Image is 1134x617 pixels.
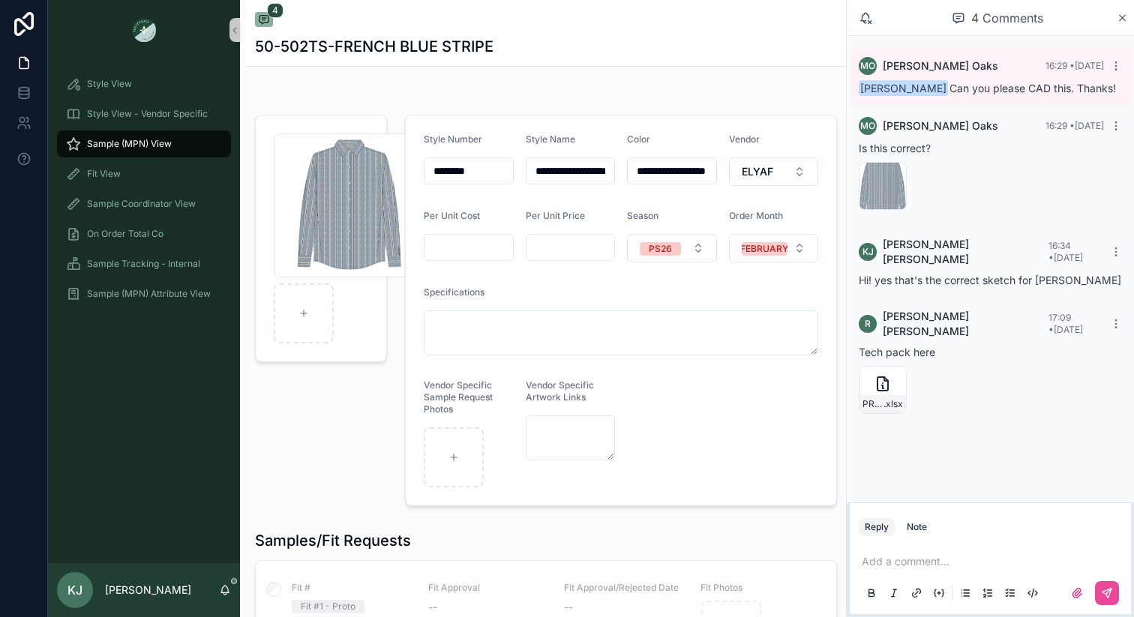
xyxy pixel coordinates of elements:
[87,288,211,300] span: Sample (MPN) Attribute View
[57,130,231,157] a: Sample (MPN) View
[87,108,208,120] span: Style View - Vendor Specific
[729,210,783,221] span: Order Month
[255,530,411,551] h1: Samples/Fit Requests
[57,160,231,187] a: Fit View
[1048,240,1083,263] span: 16:34 • [DATE]
[627,234,717,262] button: Select Button
[859,142,931,154] span: Is this correct?
[859,274,1121,286] span: Hi! yes that's the correct sketch for [PERSON_NAME]
[883,58,998,73] span: [PERSON_NAME] Oaks
[740,242,788,256] div: FEBRUARY
[301,600,355,613] div: Fit #1 - Proto
[865,318,871,330] span: R
[883,398,903,410] span: .xlsx
[860,120,875,132] span: MO
[132,18,156,42] img: App logo
[424,286,484,298] span: Specifications
[1048,312,1083,335] span: 17:09 • [DATE]
[862,246,874,258] span: KJ
[649,242,672,256] div: PS26
[526,210,585,221] span: Per Unit Price
[57,250,231,277] a: Sample Tracking - Internal
[1045,60,1104,71] span: 16:29 • [DATE]
[564,600,573,615] span: --
[57,190,231,217] a: Sample Coordinator View
[292,582,410,594] span: Fit #
[255,36,493,57] h1: 50-502TS-FRENCH BLUE STRIPE
[48,60,240,327] div: scrollable content
[859,80,948,96] span: [PERSON_NAME]
[526,133,575,145] span: Style Name
[627,210,658,221] span: Season
[428,600,437,615] span: --
[1045,120,1104,131] span: 16:29 • [DATE]
[87,228,163,240] span: On Order Total Co
[729,157,819,186] button: Select Button
[901,518,933,536] button: Note
[729,234,819,262] button: Select Button
[105,583,191,598] p: [PERSON_NAME]
[742,164,773,179] span: ELYAF
[57,70,231,97] a: Style View
[971,9,1043,27] span: 4 Comments
[424,210,480,221] span: Per Unit Cost
[859,346,935,358] span: Tech pack here
[859,82,1116,94] span: Can you please CAD this. Thanks!
[627,133,650,145] span: Color
[883,237,1048,267] span: [PERSON_NAME] [PERSON_NAME]
[729,133,760,145] span: Vendor
[87,78,132,90] span: Style View
[67,581,82,599] span: KJ
[428,582,547,594] span: Fit Approval
[859,518,895,536] button: Reply
[860,60,875,72] span: MO
[883,309,1048,339] span: [PERSON_NAME] [PERSON_NAME]
[700,582,819,594] span: Fit Photos
[862,398,883,410] span: PRE-SPRING26-50-502_-NADINE__ELYAF_10.2
[424,133,482,145] span: Style Number
[87,258,200,270] span: Sample Tracking - Internal
[883,118,998,133] span: [PERSON_NAME] Oaks
[255,12,273,30] button: 4
[267,3,283,18] span: 4
[564,582,682,594] span: Fit Approval/Rejected Date
[87,138,172,150] span: Sample (MPN) View
[424,379,493,415] span: Vendor Specific Sample Request Photos
[57,100,231,127] a: Style View - Vendor Specific
[87,198,196,210] span: Sample Coordinator View
[57,220,231,247] a: On Order Total Co
[526,379,594,403] span: Vendor Specific Artwork Links
[907,521,927,533] div: Note
[57,280,231,307] a: Sample (MPN) Attribute View
[87,168,121,180] span: Fit View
